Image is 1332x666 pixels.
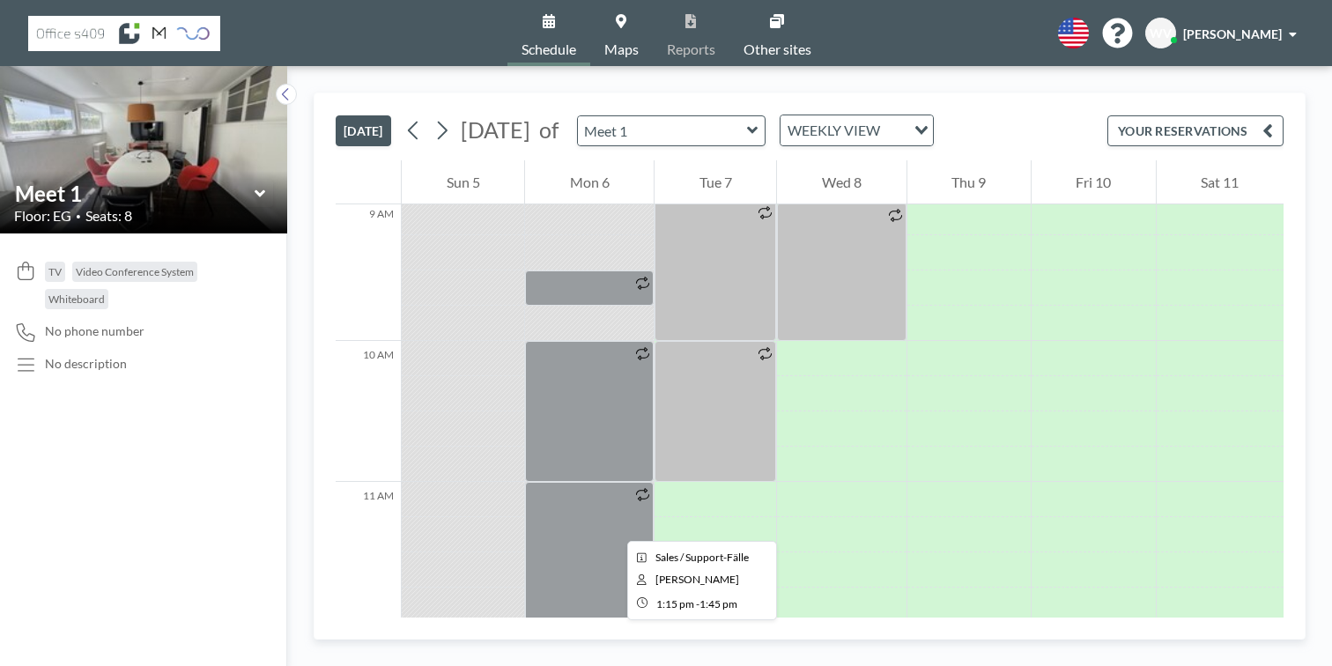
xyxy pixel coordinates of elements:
[1150,26,1172,41] span: WV
[578,116,747,145] input: Meet 1
[336,482,401,623] div: 11 AM
[699,597,737,610] span: 1:45 PM
[1032,160,1156,204] div: Fri 10
[76,265,194,278] span: Video Conference System
[777,160,906,204] div: Wed 8
[784,119,884,142] span: WEEKLY VIEW
[522,42,576,56] span: Schedule
[539,116,559,144] span: of
[14,207,71,225] span: Floor: EG
[667,42,715,56] span: Reports
[76,211,81,222] span: •
[604,42,639,56] span: Maps
[525,160,654,204] div: Mon 6
[45,356,127,372] div: No description
[336,115,391,146] button: [DATE]
[1183,26,1282,41] span: [PERSON_NAME]
[28,16,220,51] img: organization-logo
[655,573,739,586] span: Natalie Buser
[336,341,401,482] div: 10 AM
[781,115,933,145] div: Search for option
[45,323,144,339] span: No phone number
[1157,160,1284,204] div: Sat 11
[48,292,105,306] span: Whiteboard
[1107,115,1284,146] button: YOUR RESERVATIONS
[885,119,904,142] input: Search for option
[336,200,401,341] div: 9 AM
[15,181,255,206] input: Meet 1
[85,207,132,225] span: Seats: 8
[696,597,699,610] span: -
[461,116,530,143] span: [DATE]
[656,597,694,610] span: 1:15 PM
[907,160,1031,204] div: Thu 9
[744,42,811,56] span: Other sites
[402,160,524,204] div: Sun 5
[655,551,749,564] span: Sales / Support-Fälle
[655,160,776,204] div: Tue 7
[48,265,62,278] span: TV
